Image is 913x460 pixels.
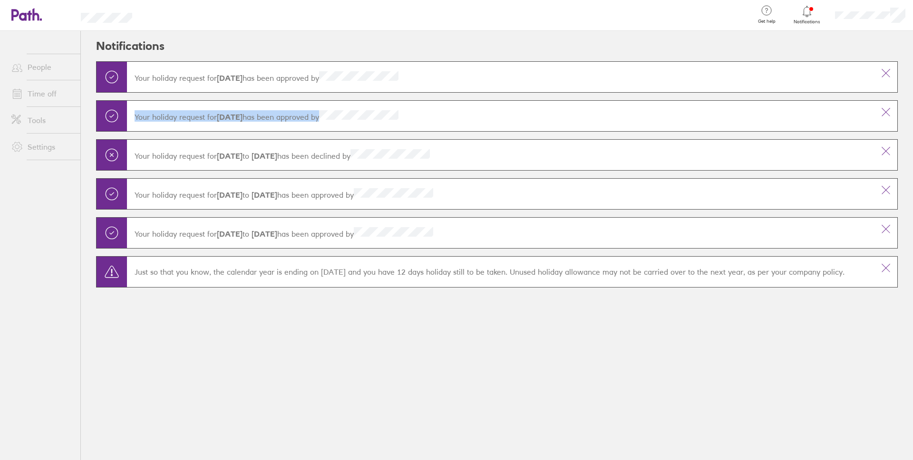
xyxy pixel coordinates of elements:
p: Your holiday request for has been approved by [135,71,867,83]
a: Notifications [792,5,823,25]
p: Your holiday request for has been approved by [135,110,867,122]
a: Time off [4,84,80,103]
span: to [217,151,277,161]
p: Just so that you know, the calendar year is ending on [DATE] and you have 12 days holiday still t... [135,267,867,277]
h2: Notifications [96,31,165,61]
p: Your holiday request for has been approved by [135,188,867,200]
a: Tools [4,111,80,130]
span: Get help [751,19,782,24]
a: People [4,57,80,77]
span: to [217,190,277,200]
strong: [DATE] [217,151,243,161]
strong: [DATE] [249,190,277,200]
strong: [DATE] [249,229,277,239]
strong: [DATE] [217,73,243,83]
strong: [DATE] [217,229,243,239]
strong: [DATE] [217,190,243,200]
span: Notifications [792,19,823,25]
span: to [217,229,277,239]
a: Settings [4,137,80,156]
strong: [DATE] [217,112,243,122]
strong: [DATE] [249,151,277,161]
p: Your holiday request for has been approved by [135,227,867,239]
p: Your holiday request for has been declined by [135,149,867,161]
